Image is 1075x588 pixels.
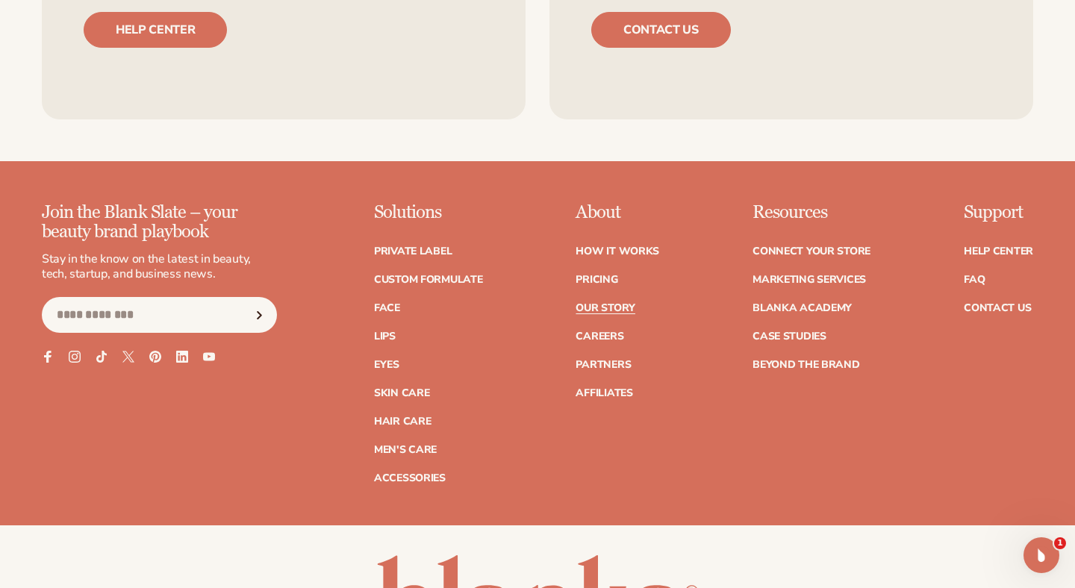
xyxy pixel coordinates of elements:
a: Contact Us [964,303,1031,313]
a: Our Story [576,303,635,313]
p: Join the Blank Slate – your beauty brand playbook [42,203,277,243]
a: Connect your store [752,246,870,257]
iframe: Intercom live chat [1023,537,1059,573]
span: 1 [1054,537,1066,549]
button: Subscribe [243,297,276,333]
a: Case Studies [752,331,826,342]
a: Accessories [374,473,446,484]
a: Partners [576,360,631,370]
a: Skin Care [374,388,429,398]
p: Stay in the know on the latest in beauty, tech, startup, and business news. [42,251,277,283]
a: Face [374,303,400,313]
p: Resources [752,203,870,222]
a: How It Works [576,246,659,257]
a: Help Center [964,246,1033,257]
a: Beyond the brand [752,360,860,370]
a: Careers [576,331,623,342]
a: Eyes [374,360,399,370]
a: FAQ [964,275,985,285]
a: Marketing services [752,275,866,285]
a: Hair Care [374,416,431,427]
p: Solutions [374,203,483,222]
a: Lips [374,331,396,342]
a: Custom formulate [374,275,483,285]
p: About [576,203,659,222]
a: Men's Care [374,445,437,455]
a: Contact us [591,12,731,48]
a: Affiliates [576,388,632,398]
a: Help center [84,12,227,48]
a: Private label [374,246,452,257]
p: Support [964,203,1033,222]
a: Pricing [576,275,617,285]
a: Blanka Academy [752,303,852,313]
